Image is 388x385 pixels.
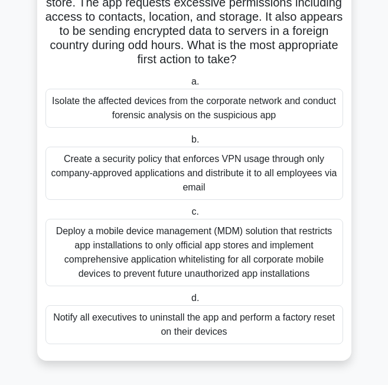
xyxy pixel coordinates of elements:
[45,219,343,286] div: Deploy a mobile device management (MDM) solution that restricts app installations to only officia...
[191,293,199,303] span: d.
[191,76,199,86] span: a.
[45,89,343,128] div: Isolate the affected devices from the corporate network and conduct forensic analysis on the susp...
[192,206,199,216] span: c.
[191,134,199,144] span: b.
[45,305,343,344] div: Notify all executives to uninstall the app and perform a factory reset on their devices
[45,147,343,200] div: Create a security policy that enforces VPN usage through only company-approved applications and d...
